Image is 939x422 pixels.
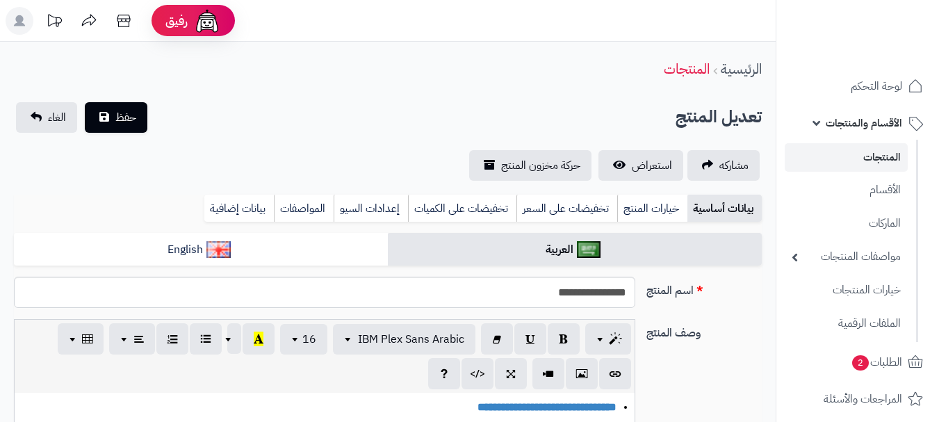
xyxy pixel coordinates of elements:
[785,382,931,416] a: المراجعات والأسئلة
[785,346,931,379] a: الطلبات2
[785,175,908,205] a: الأقسام
[785,275,908,305] a: خيارات المنتجات
[721,58,762,79] a: الرئيسية
[358,331,464,348] span: IBM Plex Sans Arabic
[469,150,591,181] a: حركة مخزون المنتج
[641,277,767,299] label: اسم المنتج
[719,157,749,174] span: مشاركه
[193,7,221,35] img: ai-face.png
[785,309,908,339] a: الملفات الرقمية
[206,241,231,258] img: English
[785,242,908,272] a: مواصفات المنتجات
[302,331,316,348] span: 16
[85,102,147,133] button: حفظ
[676,103,762,131] h2: تعديل المنتج
[115,109,136,126] span: حفظ
[280,324,327,355] button: 16
[37,7,72,38] a: تحديثات المنصة
[844,35,926,65] img: logo-2.png
[824,389,902,409] span: المراجعات والأسئلة
[851,76,902,96] span: لوحة التحكم
[577,241,601,258] img: العربية
[48,109,66,126] span: الغاء
[333,324,475,355] button: IBM Plex Sans Arabic
[516,195,617,222] a: تخفيضات على السعر
[785,209,908,238] a: الماركات
[641,319,767,341] label: وصف المنتج
[687,195,762,222] a: بيانات أساسية
[851,352,902,372] span: الطلبات
[388,233,762,267] a: العربية
[501,157,580,174] span: حركة مخزون المنتج
[687,150,760,181] a: مشاركه
[617,195,687,222] a: خيارات المنتج
[165,13,188,29] span: رفيق
[785,143,908,172] a: المنتجات
[852,355,869,371] span: 2
[334,195,408,222] a: إعدادات السيو
[632,157,672,174] span: استعراض
[16,102,77,133] a: الغاء
[274,195,334,222] a: المواصفات
[664,58,710,79] a: المنتجات
[785,70,931,103] a: لوحة التحكم
[598,150,683,181] a: استعراض
[14,233,388,267] a: English
[204,195,274,222] a: بيانات إضافية
[826,113,902,133] span: الأقسام والمنتجات
[408,195,516,222] a: تخفيضات على الكميات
